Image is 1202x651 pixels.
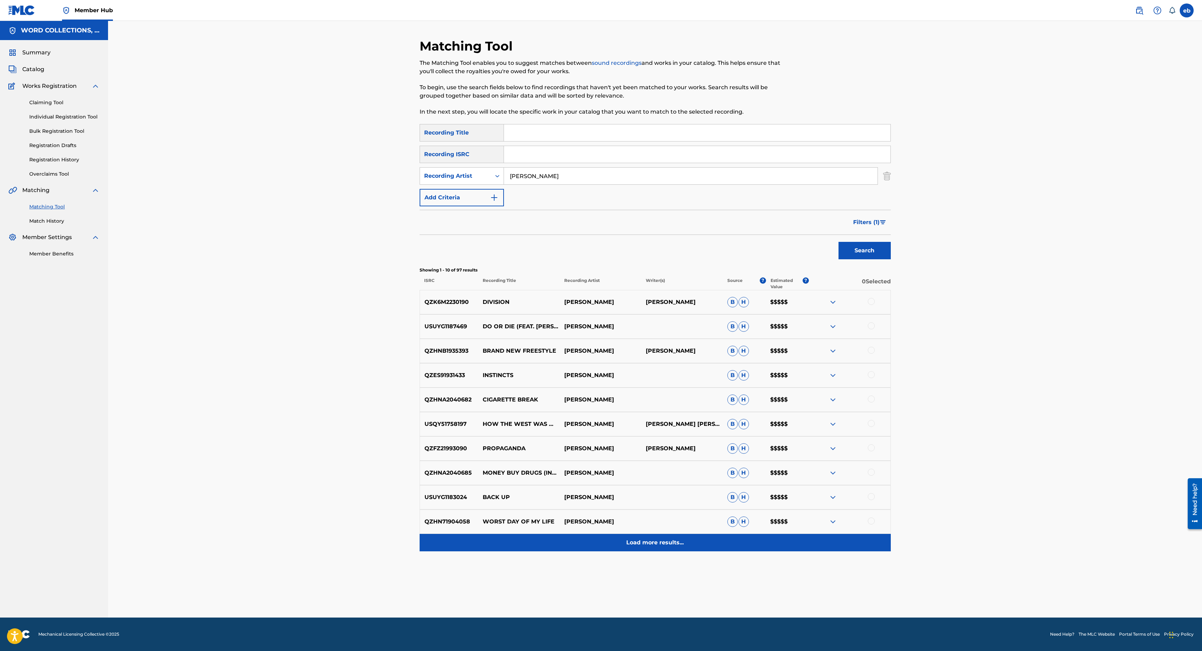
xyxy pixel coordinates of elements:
[829,518,837,526] img: expand
[849,214,891,231] button: Filters (1)
[420,108,782,116] p: In the next step, you will locate the specific work in your catalog that you want to match to the...
[420,267,891,273] p: Showing 1 - 10 of 97 results
[760,277,766,284] span: ?
[727,395,738,405] span: B
[420,277,478,290] p: ISRC
[738,419,749,429] span: H
[424,172,487,180] div: Recording Artist
[829,396,837,404] img: expand
[560,277,641,290] p: Recording Artist
[829,298,837,306] img: expand
[8,82,17,90] img: Works Registration
[727,370,738,381] span: B
[829,371,837,380] img: expand
[560,347,641,355] p: [PERSON_NAME]
[420,59,782,76] p: The Matching Tool enables you to suggest matches between and works in your catalog. This helps en...
[1180,3,1194,17] div: User Menu
[727,419,738,429] span: B
[766,444,809,453] p: $$$$$
[478,347,560,355] p: BRAND NEW FREESTYLE
[8,65,17,74] img: Catalog
[420,298,478,306] p: QZK6M2230190
[766,420,809,428] p: $$$$$
[809,277,890,290] p: 0 Selected
[29,250,100,258] a: Member Benefits
[727,321,738,332] span: B
[880,220,886,224] img: filter
[560,444,641,453] p: [PERSON_NAME]
[29,170,100,178] a: Overclaims Tool
[738,492,749,503] span: H
[8,186,17,194] img: Matching
[22,82,77,90] span: Works Registration
[478,444,560,453] p: PROPAGANDA
[22,233,72,242] span: Member Settings
[727,443,738,454] span: B
[22,48,51,57] span: Summary
[22,65,44,74] span: Catalog
[738,443,749,454] span: H
[829,444,837,453] img: expand
[420,420,478,428] p: USQY51758197
[420,347,478,355] p: QZHNB1935393
[1135,6,1143,15] img: search
[1050,631,1074,637] a: Need Help?
[1164,631,1194,637] a: Privacy Policy
[883,167,891,185] img: Delete Criterion
[829,493,837,501] img: expand
[560,322,641,331] p: [PERSON_NAME]
[766,396,809,404] p: $$$$$
[771,277,803,290] p: Estimated Value
[478,469,560,477] p: MONEY BUY DRUGS (INTERLUDE)
[626,538,684,547] p: Load more results...
[738,370,749,381] span: H
[29,203,100,210] a: Matching Tool
[1167,618,1202,651] iframe: Chat Widget
[829,322,837,331] img: expand
[641,347,723,355] p: [PERSON_NAME]
[29,99,100,106] a: Claiming Tool
[560,298,641,306] p: [PERSON_NAME]
[1153,6,1162,15] img: help
[1079,631,1115,637] a: The MLC Website
[727,492,738,503] span: B
[75,6,113,14] span: Member Hub
[478,493,560,501] p: BACK UP
[8,630,30,638] img: logo
[560,518,641,526] p: [PERSON_NAME]
[560,493,641,501] p: [PERSON_NAME]
[1182,476,1202,532] iframe: Resource Center
[738,516,749,527] span: H
[766,469,809,477] p: $$$$$
[478,322,560,331] p: DO OR DIE (FEAT. [PERSON_NAME])
[29,113,100,121] a: Individual Registration Tool
[420,124,891,263] form: Search Form
[8,233,17,242] img: Member Settings
[478,396,560,404] p: CIGARETTE BREAK
[478,277,559,290] p: Recording Title
[560,469,641,477] p: [PERSON_NAME]
[420,493,478,501] p: USUYG1183024
[738,395,749,405] span: H
[420,189,504,206] button: Add Criteria
[29,156,100,163] a: Registration History
[1119,631,1160,637] a: Portal Terms of Use
[478,518,560,526] p: WORST DAY OF MY LIFE
[641,298,723,306] p: [PERSON_NAME]
[560,396,641,404] p: [PERSON_NAME]
[91,233,100,242] img: expand
[727,516,738,527] span: B
[91,186,100,194] img: expand
[8,48,51,57] a: SummarySummary
[420,322,478,331] p: USUYG1187469
[738,468,749,478] span: H
[1169,7,1176,14] div: Notifications
[738,297,749,307] span: H
[766,518,809,526] p: $$$$$
[641,277,723,290] p: Writer(s)
[420,396,478,404] p: QZHNA2040682
[1169,625,1173,645] div: Drag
